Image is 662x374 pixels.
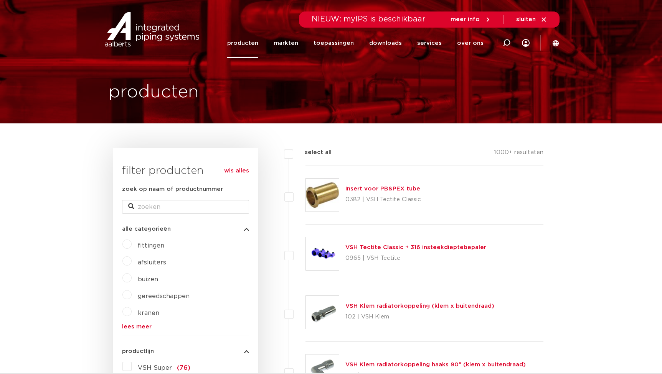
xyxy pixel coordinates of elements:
label: zoek op naam of productnummer [122,185,223,194]
img: Thumbnail for VSH Klem radiatorkoppeling (klem x buitendraad) [306,296,339,329]
span: sluiten [516,16,536,22]
p: 102 | VSH Klem [345,311,494,323]
p: 1000+ resultaten [494,148,543,160]
h3: filter producten [122,163,249,179]
button: alle categorieën [122,226,249,232]
button: productlijn [122,348,249,354]
nav: Menu [227,28,484,58]
a: services [417,28,442,58]
a: downloads [369,28,402,58]
a: kranen [138,310,159,316]
a: VSH Tectite Classic + 316 insteekdieptebepaler [345,244,486,250]
a: fittingen [138,243,164,249]
img: Thumbnail for Insert voor PB&PEX tube [306,179,339,212]
span: alle categorieën [122,226,171,232]
a: afsluiters [138,259,166,266]
input: zoeken [122,200,249,214]
label: select all [293,148,332,157]
span: VSH Super [138,365,172,371]
a: markten [274,28,298,58]
a: producten [227,28,258,58]
img: Thumbnail for VSH Tectite Classic + 316 insteekdieptebepaler [306,237,339,270]
a: sluiten [516,16,547,23]
a: gereedschappen [138,293,190,299]
h1: producten [109,80,199,105]
a: wis alles [224,166,249,176]
span: (76) [177,365,190,371]
a: lees meer [122,324,249,330]
a: buizen [138,276,158,282]
span: meer info [451,16,480,22]
a: toepassingen [314,28,354,58]
p: 0382 | VSH Tectite Classic [345,194,421,206]
span: productlijn [122,348,154,354]
a: Insert voor PB&PEX tube [345,186,420,192]
span: NIEUW: myIPS is beschikbaar [312,15,426,23]
a: meer info [451,16,491,23]
a: over ons [457,28,484,58]
a: VSH Klem radiatorkoppeling (klem x buitendraad) [345,303,494,309]
a: VSH Klem radiatorkoppeling haaks 90° (klem x buitendraad) [345,362,526,367]
p: 0965 | VSH Tectite [345,252,486,264]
